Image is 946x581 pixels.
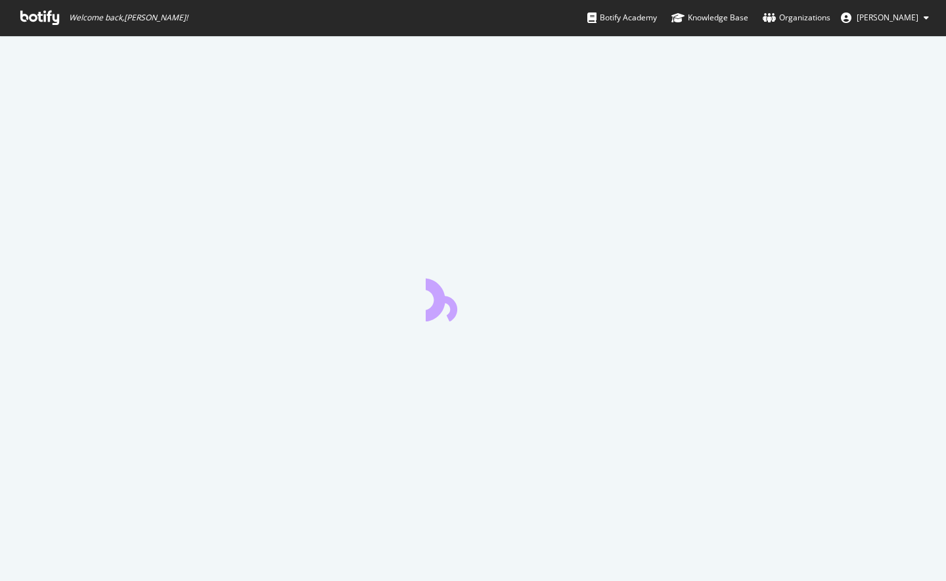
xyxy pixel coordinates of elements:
div: Knowledge Base [671,11,748,24]
div: animation [426,274,520,321]
div: Organizations [763,11,830,24]
div: Botify Academy [587,11,657,24]
button: [PERSON_NAME] [830,7,939,28]
span: Craig O'Callaghan [857,12,918,23]
span: Welcome back, [PERSON_NAME] ! [69,12,188,23]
